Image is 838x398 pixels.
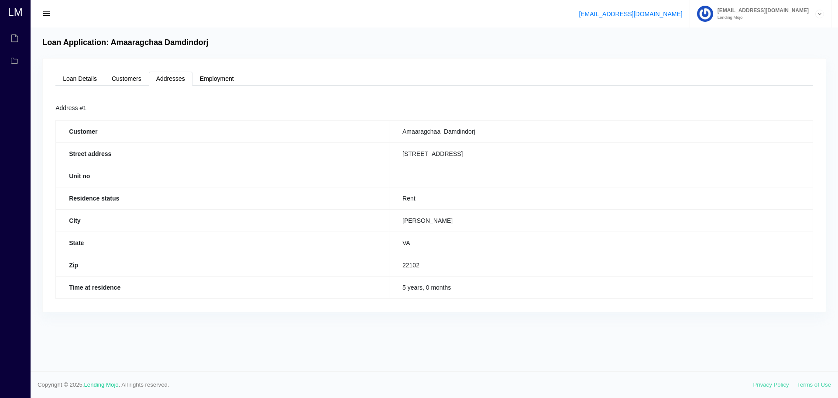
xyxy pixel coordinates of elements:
a: Customers [104,72,149,86]
th: Customer [56,120,389,142]
a: Lending Mojo [84,381,119,388]
a: Privacy Policy [753,381,789,388]
small: Lending Mojo [713,15,809,20]
td: Rent [389,187,813,209]
th: State [56,232,389,254]
td: [PERSON_NAME] [389,209,813,232]
th: Unit no [56,165,389,187]
td: 22102 [389,254,813,276]
img: Profile image [697,6,713,22]
td: Amaaragchaa Damdindorj [389,120,813,142]
th: Street address [56,142,389,165]
div: Address #1 [55,103,813,114]
span: Copyright © 2025. . All rights reserved. [38,381,753,389]
a: [EMAIL_ADDRESS][DOMAIN_NAME] [579,10,682,17]
span: [EMAIL_ADDRESS][DOMAIN_NAME] [713,8,809,13]
th: City [56,209,389,232]
th: Residence status [56,187,389,209]
a: Employment [192,72,241,86]
td: [STREET_ADDRESS] [389,142,813,165]
h4: Loan Application: Amaaragchaa Damdindorj [42,38,208,48]
th: Time at residence [56,276,389,298]
td: VA [389,232,813,254]
td: 5 years, 0 months [389,276,813,298]
th: Zip [56,254,389,276]
a: Loan Details [55,72,104,86]
a: Addresses [149,72,192,86]
a: Terms of Use [797,381,831,388]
